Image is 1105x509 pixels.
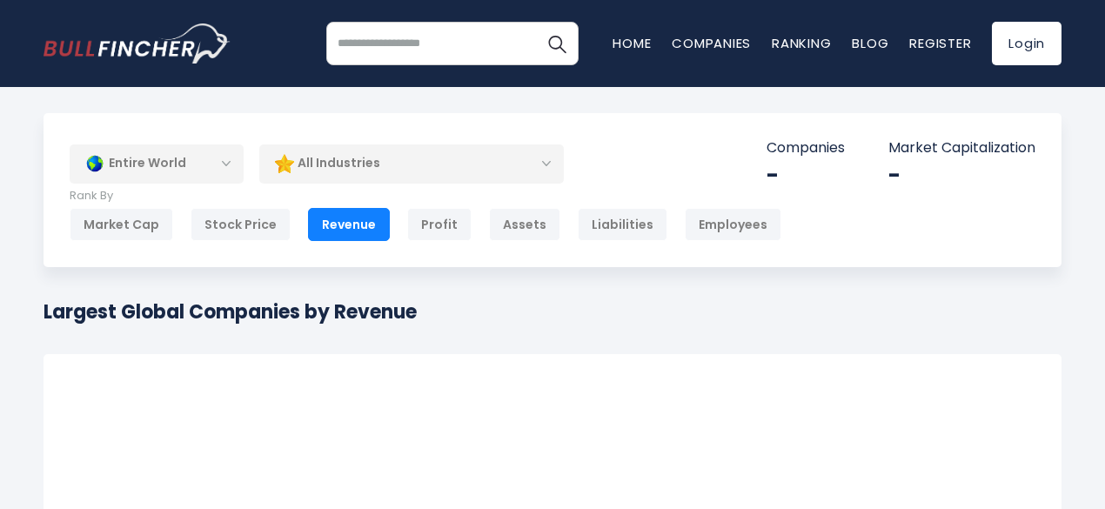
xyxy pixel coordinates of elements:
[535,22,579,65] button: Search
[489,208,560,241] div: Assets
[44,23,231,64] img: bullfincher logo
[44,298,417,326] h1: Largest Global Companies by Revenue
[992,22,1061,65] a: Login
[70,189,781,204] p: Rank By
[909,34,971,52] a: Register
[888,162,1035,189] div: -
[852,34,888,52] a: Blog
[772,34,831,52] a: Ranking
[191,208,291,241] div: Stock Price
[407,208,472,241] div: Profit
[685,208,781,241] div: Employees
[767,162,845,189] div: -
[70,208,173,241] div: Market Cap
[308,208,390,241] div: Revenue
[672,34,751,52] a: Companies
[767,139,845,157] p: Companies
[613,34,651,52] a: Home
[578,208,667,241] div: Liabilities
[888,139,1035,157] p: Market Capitalization
[44,23,231,64] a: Go to homepage
[259,144,564,184] div: All Industries
[70,144,244,184] div: Entire World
